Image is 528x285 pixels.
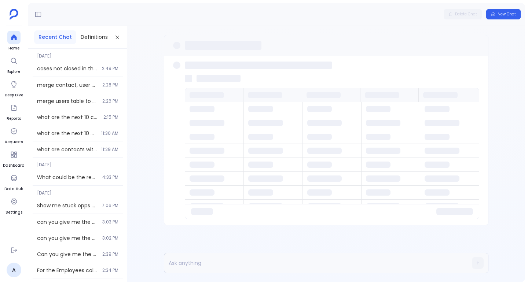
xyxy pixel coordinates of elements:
span: 4:33 PM [102,174,118,180]
a: Dashboard [3,148,25,169]
span: 3:03 PM [102,219,118,225]
span: Settings [5,210,22,215]
span: New Chat [498,12,516,17]
span: What could be the reasons few accounts do not have contacts attached to it? [37,174,98,181]
img: petavue logo [10,9,18,20]
span: Requests [5,139,23,145]
span: merge users table to above result. [37,97,98,105]
a: Settings [5,195,22,215]
span: can you give me the minimum and maximum dates for createdDate? I wanna see their range as well [37,234,98,242]
a: Requests [5,125,23,145]
span: can you give me the minimum and maximum dates for createdDate? I wanna see their range as well i ... [37,218,98,226]
span: Data Hub [4,186,23,192]
span: Show me stuck opps based industry and segments [37,202,98,209]
span: 2:39 PM [102,251,118,257]
a: Deep Dive [5,78,23,98]
span: For the Employees columns in accounts table can you give me the percentike? [37,267,98,274]
span: cases not closed in the last 2 years. [37,65,98,72]
button: Definitions [76,30,112,44]
span: 2:28 PM [102,82,118,88]
span: [DATE] [33,186,123,196]
span: what are contacts with top 10 ARR [37,146,97,153]
span: 11:30 AM [101,130,118,136]
a: Data Hub [4,171,23,192]
button: Recent Chat [34,30,76,44]
span: merge contact, user and opportunity table. [37,81,98,89]
span: Home [7,45,21,51]
span: 3:02 PM [102,235,118,241]
span: Can you give me the stats of employee columns like mean, median, max, min, std dev and also the p... [37,251,98,258]
span: what are the next 10 contacts to expire [37,114,99,121]
a: A [7,263,21,277]
span: 7:06 PM [102,203,118,208]
a: Explore [7,54,21,75]
span: 11:29 AM [101,147,118,152]
span: Deep Dive [5,92,23,98]
span: 2:26 PM [102,98,118,104]
span: what are the next 10 contacts to expire [37,130,97,137]
span: [DATE] [33,49,123,59]
button: New Chat [486,9,521,19]
span: [DATE] [33,158,123,168]
span: 2:15 PM [103,114,118,120]
span: Dashboard [3,163,25,169]
span: 2:34 PM [102,267,118,273]
span: Reports [7,116,21,122]
span: 2:49 PM [102,66,118,71]
a: Home [7,31,21,51]
a: Reports [7,101,21,122]
span: Explore [7,69,21,75]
